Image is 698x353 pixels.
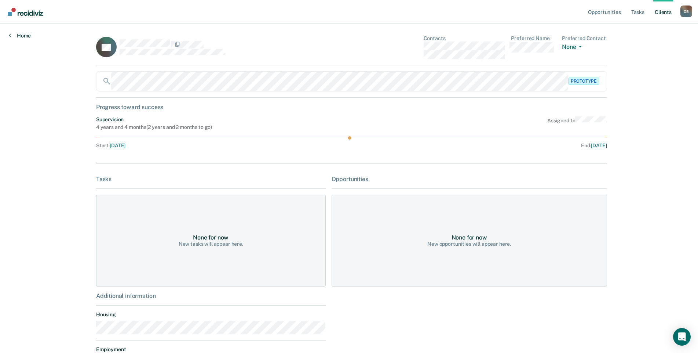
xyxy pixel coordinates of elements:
button: Profile dropdown button [680,6,692,17]
span: [DATE] [591,143,607,148]
div: Assigned to [547,116,607,130]
div: Start : [96,143,352,149]
div: Supervision [96,116,212,123]
div: Opportunities [332,176,607,183]
dt: Contacts [424,35,505,42]
span: [DATE] [110,143,125,148]
a: Home [9,32,31,39]
div: Progress toward success [96,104,607,111]
dt: Preferred Name [511,35,556,42]
dt: Housing [96,311,326,318]
img: Recidiviz [8,8,43,16]
div: None for now [452,234,487,241]
div: New tasks will appear here. [179,241,243,247]
dt: Preferred Contact [562,35,607,42]
div: None for now [193,234,229,241]
button: None [562,43,585,52]
div: O B [680,6,692,17]
div: Additional information [96,292,326,299]
div: New opportunities will appear here. [427,241,511,247]
div: End : [355,143,607,149]
dt: Employment [96,346,326,353]
div: Tasks [96,176,326,183]
div: 4 years and 4 months ( 2 years and 2 months to go ) [96,124,212,130]
div: Open Intercom Messenger [673,328,691,346]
